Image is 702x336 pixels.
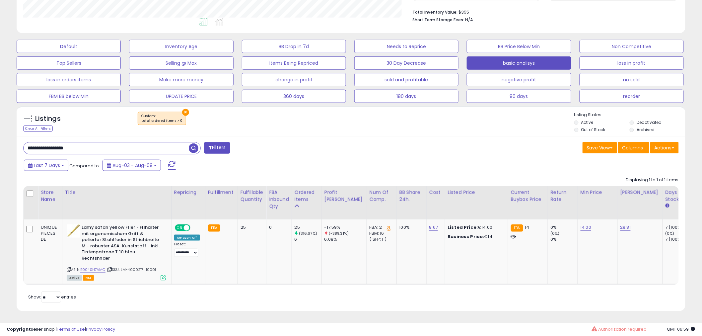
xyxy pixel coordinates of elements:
[412,9,457,15] b: Total Inventory Value:
[370,189,394,203] div: Num of Comp.
[189,225,200,231] span: OFF
[324,224,367,230] div: -17.59%
[17,73,121,86] button: loss in orders items
[129,73,233,86] button: Make more money
[666,224,692,230] div: 7 (100%)
[35,114,61,124] h5: Listings
[67,224,166,280] div: ASIN:
[174,242,200,257] div: Preset:
[67,275,82,281] span: All listings currently available for purchase on Amazon
[141,119,182,123] div: total ordered items > 0
[370,224,391,230] div: FBA: 2
[448,233,484,240] b: Business Price:
[295,189,319,203] div: Ordered Items
[106,267,156,272] span: | SKU: LM-4000217_10001
[467,56,571,70] button: basic analisys
[80,267,105,273] a: B004SH7VMQ
[242,40,346,53] button: BB Drop in 7d
[370,230,391,236] div: FBM: 16
[551,236,578,242] div: 0%
[174,235,200,241] div: Amazon AI *
[370,236,391,242] div: ( SFP: 1 )
[666,236,692,242] div: 7 (100%)
[620,224,631,231] a: 29.81
[581,189,615,196] div: Min Price
[57,326,85,332] a: Terms of Use
[666,203,669,209] small: Days In Stock.
[324,189,364,203] div: Profit [PERSON_NAME]
[666,231,675,236] small: (0%)
[626,177,679,183] div: Displaying 1 to 1 of 1 items
[637,127,655,132] label: Archived
[208,189,235,196] div: Fulfillment
[86,326,115,332] a: Privacy Policy
[448,189,505,196] div: Listed Price
[7,326,115,333] div: seller snap | |
[141,114,182,124] span: Custom:
[242,73,346,86] button: change in profit
[412,8,674,16] li: $355
[580,40,684,53] button: Non Competitive
[242,90,346,103] button: 360 days
[34,162,60,169] span: Last 7 Days
[295,224,321,230] div: 25
[412,17,464,23] b: Short Term Storage Fees:
[112,162,153,169] span: Aug-03 - Aug-09
[525,224,529,230] span: 14
[17,56,121,70] button: Top Sellers
[399,189,424,203] div: BB Share 24h.
[620,189,660,196] div: [PERSON_NAME]
[637,120,662,125] label: Deactivated
[511,189,545,203] div: Current Buybox Price
[242,56,346,70] button: Items Being Repriced
[467,73,571,86] button: negative profit
[581,224,592,231] a: 14.00
[551,189,575,203] div: Return Rate
[448,224,503,230] div: €14.00
[17,40,121,53] button: Default
[129,40,233,53] button: Inventory Age
[551,224,578,230] div: 0%
[448,224,478,230] b: Listed Price:
[622,144,643,151] span: Columns
[23,126,53,132] div: Clear All Filters
[580,90,684,103] button: reorder
[41,189,59,203] div: Store Name
[83,275,94,281] span: FBA
[650,142,679,153] button: Actions
[41,224,57,243] div: UNIQUE PIECES DE
[182,109,189,116] button: ×
[295,236,321,242] div: 6
[511,224,523,232] small: FBA
[574,112,685,118] p: Listing States:
[354,56,458,70] button: 30 Day Decrease
[329,231,349,236] small: (-389.31%)
[67,224,80,238] img: 31Sy1Uk9AXL._SL40_.jpg
[208,224,220,232] small: FBA
[580,73,684,86] button: no sold
[465,17,473,23] span: N/A
[667,326,695,332] span: 2025-08-17 06:59 GMT
[399,224,421,230] div: 100%
[581,127,605,132] label: Out of Stock
[429,224,438,231] a: 8.67
[583,142,617,153] button: Save View
[174,189,202,196] div: Repricing
[299,231,317,236] small: (316.67%)
[354,90,458,103] button: 180 days
[618,142,649,153] button: Columns
[429,189,442,196] div: Cost
[354,40,458,53] button: Needs to Reprice
[467,40,571,53] button: BB Price Below Min
[241,189,263,203] div: Fulfillable Quantity
[241,224,261,230] div: 25
[551,231,560,236] small: (0%)
[24,160,68,171] button: Last 7 Days
[129,56,233,70] button: Selling @ Max
[69,163,100,169] span: Compared to:
[354,73,458,86] button: sold and profitable
[175,225,184,231] span: ON
[65,189,169,196] div: Title
[269,224,287,230] div: 0
[129,90,233,103] button: UPDATE PRICE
